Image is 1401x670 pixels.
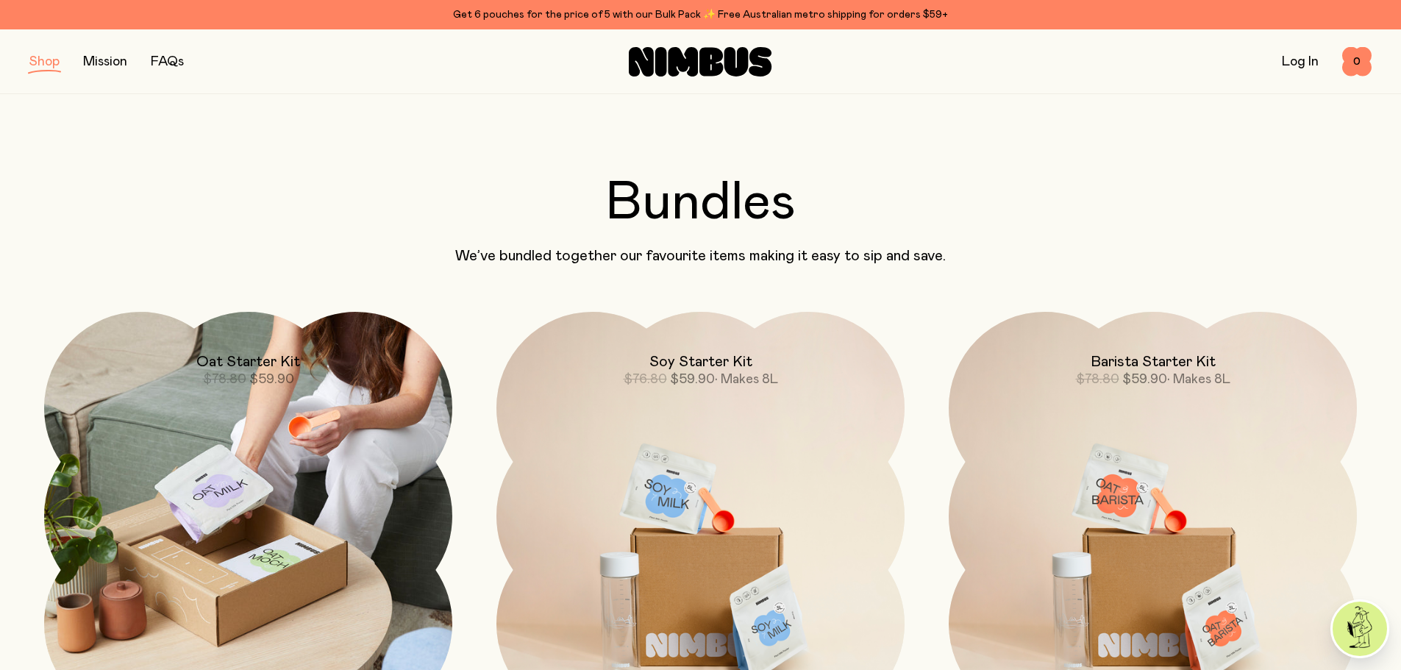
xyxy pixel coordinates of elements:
span: $78.80 [203,373,246,386]
a: FAQs [151,55,184,68]
span: • Makes 8L [1167,373,1230,386]
a: Log In [1282,55,1319,68]
span: $59.90 [1122,373,1167,386]
h2: Oat Starter Kit [196,353,300,371]
h2: Barista Starter Kit [1091,353,1216,371]
span: $78.80 [1076,373,1119,386]
span: $76.80 [624,373,667,386]
button: 0 [1342,47,1372,76]
p: We’ve bundled together our favourite items making it easy to sip and save. [29,247,1372,265]
h2: Soy Starter Kit [649,353,752,371]
img: agent [1333,602,1387,656]
span: • Makes 8L [715,373,778,386]
h2: Bundles [29,177,1372,229]
a: Mission [83,55,127,68]
span: $59.90 [249,373,294,386]
span: $59.90 [670,373,715,386]
div: Get 6 pouches for the price of 5 with our Bulk Pack ✨ Free Australian metro shipping for orders $59+ [29,6,1372,24]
